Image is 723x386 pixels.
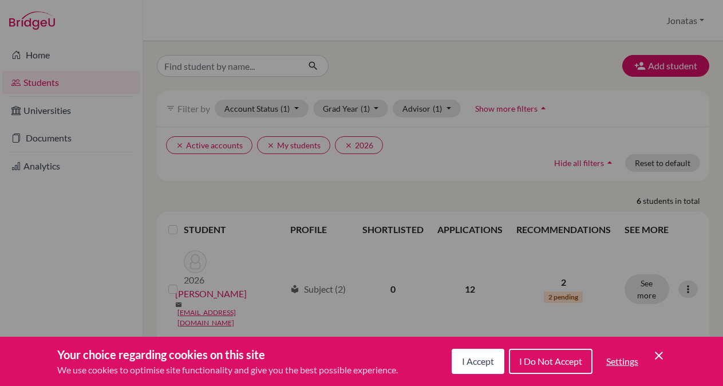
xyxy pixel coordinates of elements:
h3: Your choice regarding cookies on this site [57,346,398,363]
button: Settings [597,350,647,373]
button: Save and close [652,349,666,363]
button: I Accept [452,349,504,374]
span: I Do Not Accept [519,356,582,367]
span: Settings [606,356,638,367]
p: We use cookies to optimise site functionality and give you the best possible experience. [57,363,398,377]
span: I Accept [462,356,494,367]
button: I Do Not Accept [509,349,592,374]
